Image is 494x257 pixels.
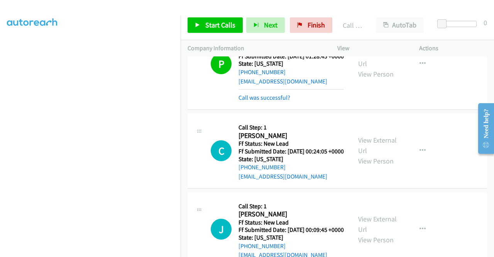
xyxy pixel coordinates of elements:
[239,226,344,234] h5: Ff Submitted Date: [DATE] 00:09:45 +0000
[239,53,344,60] h5: Ff Submitted Date: [DATE] 01:28:45 +0000
[211,219,232,240] div: The call is yet to be attempted
[472,98,494,159] iframe: Resource Center
[239,173,327,180] a: [EMAIL_ADDRESS][DOMAIN_NAME]
[376,17,424,33] button: AutoTab
[343,20,362,31] p: Call Completed
[188,44,323,53] p: Company Information
[239,210,342,219] h2: [PERSON_NAME]
[239,124,344,131] h5: Call Step: 1
[239,60,344,68] h5: State: [US_STATE]
[188,17,243,33] a: Start Calls
[246,17,285,33] button: Next
[211,53,232,74] h1: P
[358,235,394,244] a: View Person
[211,140,232,161] div: The call is yet to be attempted
[290,17,332,33] a: Finish
[239,163,286,171] a: [PHONE_NUMBER]
[239,155,344,163] h5: State: [US_STATE]
[239,78,327,85] a: [EMAIL_ADDRESS][DOMAIN_NAME]
[239,140,344,148] h5: Ff Status: New Lead
[239,148,344,155] h5: Ff Submitted Date: [DATE] 00:24:05 +0000
[419,44,487,53] p: Actions
[441,21,477,27] div: Delay between calls (in seconds)
[264,20,277,29] span: Next
[239,68,286,76] a: [PHONE_NUMBER]
[211,219,232,240] h1: J
[308,20,325,29] span: Finish
[358,214,397,234] a: View External Url
[358,70,394,78] a: View Person
[211,140,232,161] h1: C
[239,219,344,226] h5: Ff Status: New Lead
[484,17,487,28] div: 0
[239,234,344,242] h5: State: [US_STATE]
[239,131,342,140] h2: [PERSON_NAME]
[358,136,397,155] a: View External Url
[239,94,290,101] a: Call was successful?
[358,157,394,165] a: View Person
[239,203,344,210] h5: Call Step: 1
[239,242,286,250] a: [PHONE_NUMBER]
[337,44,405,53] p: View
[205,20,235,29] span: Start Calls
